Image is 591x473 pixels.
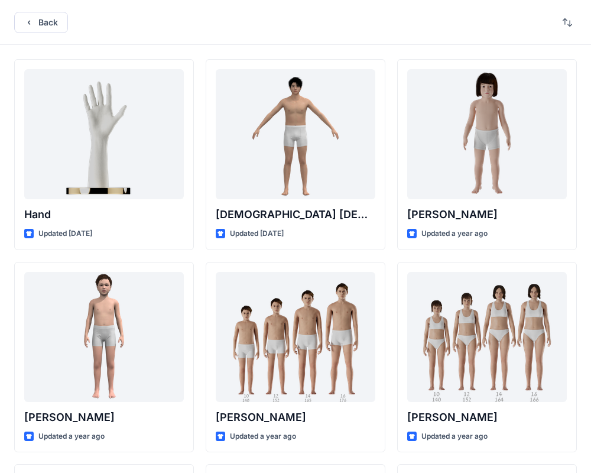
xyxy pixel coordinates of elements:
p: Updated a year ago [38,430,105,443]
a: Brenda [407,272,567,402]
p: [DEMOGRAPHIC_DATA] [DEMOGRAPHIC_DATA] [216,206,375,223]
p: Updated a year ago [230,430,296,443]
p: [PERSON_NAME] [24,409,184,426]
p: Updated a year ago [421,430,488,443]
a: Male Asian [216,69,375,199]
p: [PERSON_NAME] [216,409,375,426]
p: Updated a year ago [421,228,488,240]
a: Brandon [216,272,375,402]
p: [PERSON_NAME] [407,206,567,223]
p: Updated [DATE] [230,228,284,240]
a: Emil [24,272,184,402]
button: Back [14,12,68,33]
p: Updated [DATE] [38,228,92,240]
p: Hand [24,206,184,223]
a: Hand [24,69,184,199]
a: Charlie [407,69,567,199]
p: [PERSON_NAME] [407,409,567,426]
